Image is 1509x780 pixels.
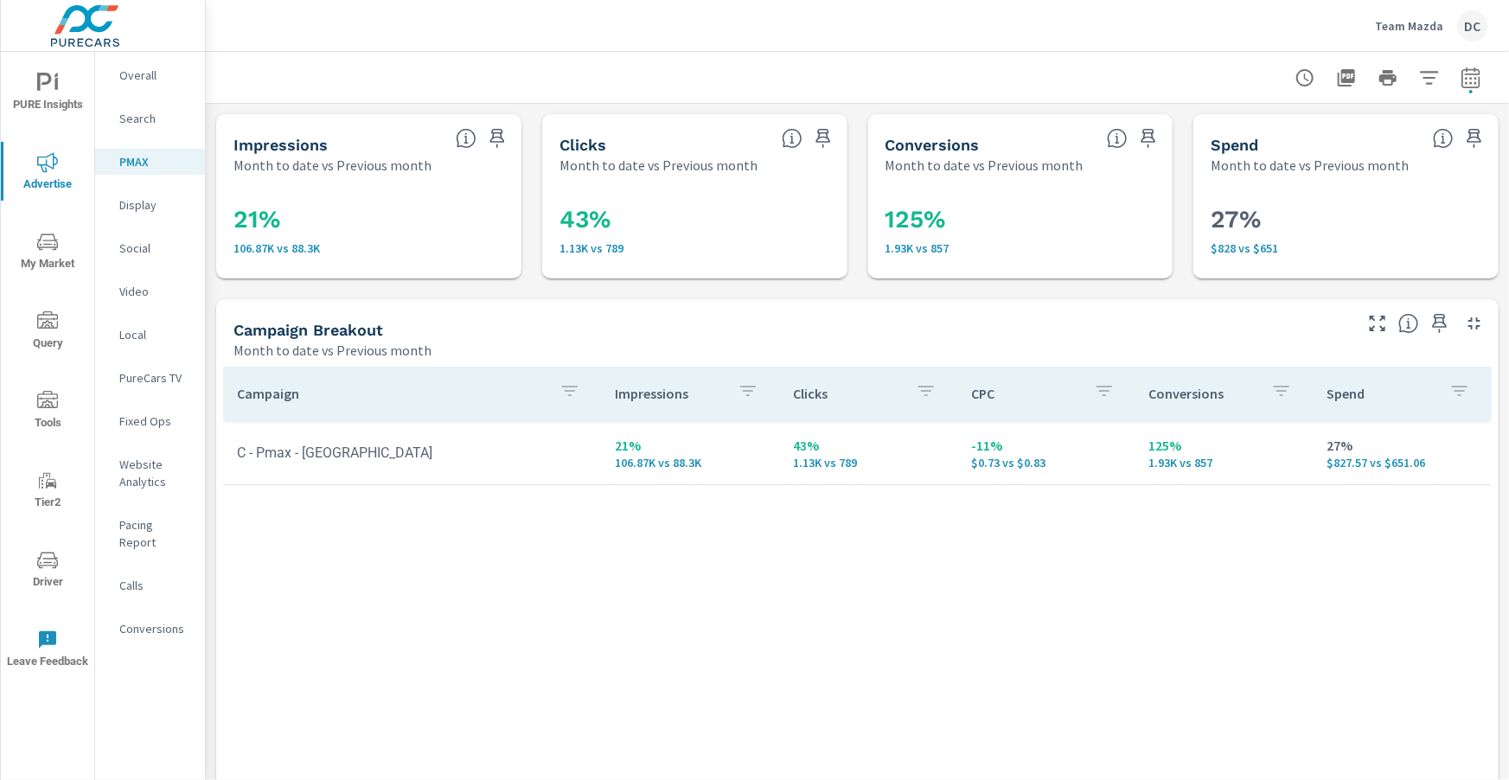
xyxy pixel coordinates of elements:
[615,435,765,456] p: 21%
[1211,155,1409,176] p: Month to date vs Previous month
[456,128,476,149] span: The number of times an ad was shown on your behalf.
[95,451,205,495] div: Website Analytics
[237,385,546,402] p: Campaign
[233,241,504,255] p: 106,868 vs 88,303
[1371,61,1405,95] button: Print Report
[1211,241,1481,255] p: $828 vs $651
[95,512,205,555] div: Pacing Report
[233,321,383,339] h5: Campaign Breakout
[6,152,89,195] span: Advertise
[95,408,205,434] div: Fixed Ops
[223,431,601,475] td: C - Pmax - [GEOGRAPHIC_DATA]
[233,340,432,361] p: Month to date vs Previous month
[6,550,89,592] span: Driver
[559,155,758,176] p: Month to date vs Previous month
[6,311,89,354] span: Query
[95,365,205,391] div: PureCars TV
[1433,128,1454,149] span: The amount of money spent on advertising during the period.
[1461,125,1488,152] span: Save this to your personalized report
[1135,125,1162,152] span: Save this to your personalized report
[886,205,1156,234] h3: 125%
[1461,310,1488,337] button: Minimize Widget
[119,67,191,84] p: Overall
[95,192,205,218] div: Display
[233,136,328,154] h5: Impressions
[483,125,511,152] span: Save this to your personalized report
[615,456,765,470] p: 106,868 vs 88,303
[1457,10,1488,42] div: DC
[95,322,205,348] div: Local
[886,136,980,154] h5: Conversions
[1364,310,1391,337] button: Make Fullscreen
[6,630,89,672] span: Leave Feedback
[6,470,89,513] span: Tier2
[119,456,191,490] p: Website Analytics
[971,385,1080,402] p: CPC
[119,240,191,257] p: Social
[793,435,943,456] p: 43%
[95,616,205,642] div: Conversions
[95,572,205,598] div: Calls
[809,125,837,152] span: Save this to your personalized report
[233,205,504,234] h3: 21%
[119,620,191,637] p: Conversions
[559,241,830,255] p: 1.13K vs 789
[119,153,191,170] p: PMAX
[971,456,1122,470] p: $0.73 vs $0.83
[119,369,191,387] p: PureCars TV
[95,235,205,261] div: Social
[95,149,205,175] div: PMAX
[119,516,191,551] p: Pacing Report
[1412,61,1447,95] button: Apply Filters
[1327,435,1477,456] p: 27%
[793,385,902,402] p: Clicks
[1398,313,1419,334] span: This is a summary of PMAX performance results by campaign. Each column can be sorted.
[119,283,191,300] p: Video
[1149,456,1300,470] p: 1,929 vs 857
[793,456,943,470] p: 1,127 vs 789
[6,73,89,115] span: PURE Insights
[1454,61,1488,95] button: Select Date Range
[559,136,606,154] h5: Clicks
[95,278,205,304] div: Video
[1327,456,1477,470] p: $827.57 vs $651.06
[559,205,830,234] h3: 43%
[1149,435,1300,456] p: 125%
[782,128,802,149] span: The number of times an ad was clicked by a consumer.
[6,391,89,433] span: Tools
[1329,61,1364,95] button: "Export Report to PDF"
[119,326,191,343] p: Local
[615,385,724,402] p: Impressions
[119,110,191,127] p: Search
[119,577,191,594] p: Calls
[95,62,205,88] div: Overall
[233,155,432,176] p: Month to date vs Previous month
[1107,128,1128,149] span: Total Conversions include Actions, Leads and Unmapped.
[886,155,1084,176] p: Month to date vs Previous month
[886,241,1156,255] p: 1,929 vs 857
[1211,205,1481,234] h3: 27%
[971,435,1122,456] p: -11%
[1426,310,1454,337] span: Save this to your personalized report
[6,232,89,274] span: My Market
[1327,385,1435,402] p: Spend
[95,105,205,131] div: Search
[1375,18,1443,34] p: Team Mazda
[1149,385,1258,402] p: Conversions
[1211,136,1258,154] h5: Spend
[119,196,191,214] p: Display
[1,52,94,688] div: nav menu
[119,412,191,430] p: Fixed Ops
